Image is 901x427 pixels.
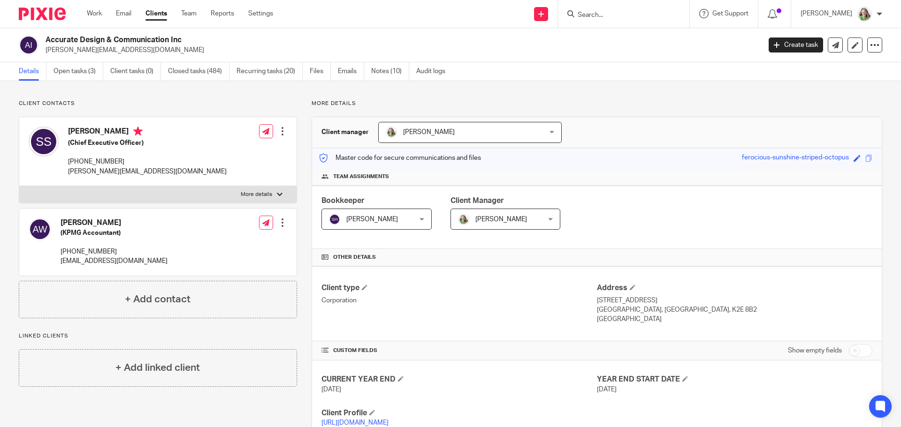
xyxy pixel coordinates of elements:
p: More details [312,100,882,107]
a: Team [181,9,197,18]
span: Get Support [712,10,748,17]
span: Bookkeeper [321,197,365,204]
a: Open tasks (3) [53,62,103,81]
img: KC%20Photo.jpg [386,127,397,138]
img: KC%20Photo.jpg [857,7,872,22]
span: [DATE] [597,386,617,393]
h4: CUSTOM FIELDS [321,347,597,354]
i: Primary [133,127,143,136]
p: [GEOGRAPHIC_DATA] [597,315,872,324]
a: Email [116,9,131,18]
a: Work [87,9,102,18]
a: Clients [145,9,167,18]
img: svg%3E [329,214,340,225]
img: Pixie [19,7,66,20]
p: [PERSON_NAME] [801,9,852,18]
span: [PERSON_NAME] [346,216,398,223]
p: Master code for secure communications and files [319,153,481,163]
img: svg%3E [19,35,38,55]
p: [PHONE_NUMBER] [68,157,227,166]
p: Corporation [321,296,597,305]
a: Notes (10) [371,62,409,81]
span: Client Manager [450,197,504,204]
p: Linked clients [19,332,297,340]
p: [STREET_ADDRESS] [597,296,872,305]
a: Details [19,62,46,81]
p: [PERSON_NAME][EMAIL_ADDRESS][DOMAIN_NAME] [68,167,227,176]
h4: Client type [321,283,597,293]
p: [PHONE_NUMBER] [61,247,168,256]
img: svg%3E [29,127,59,157]
span: [DATE] [321,386,341,393]
h4: CURRENT YEAR END [321,375,597,384]
img: svg%3E [29,218,51,240]
h4: Client Profile [321,408,597,418]
h4: [PERSON_NAME] [61,218,168,228]
h4: [PERSON_NAME] [68,127,227,138]
a: Audit logs [416,62,452,81]
h4: YEAR END START DATE [597,375,872,384]
p: [PERSON_NAME][EMAIL_ADDRESS][DOMAIN_NAME] [46,45,755,55]
span: Other details [333,254,376,261]
a: Emails [338,62,364,81]
a: Files [310,62,331,81]
a: [URL][DOMAIN_NAME] [321,420,389,426]
a: Reports [211,9,234,18]
p: Client contacts [19,100,297,107]
div: ferocious-sunshine-striped-octopus [742,153,849,164]
span: [PERSON_NAME] [403,129,455,135]
img: KC%20Photo.jpg [458,214,469,225]
label: Show empty fields [788,346,842,355]
h4: + Add linked client [115,360,200,375]
a: Recurring tasks (20) [237,62,303,81]
a: Create task [769,37,823,52]
a: Settings [248,9,273,18]
a: Client tasks (0) [110,62,161,81]
p: [GEOGRAPHIC_DATA], [GEOGRAPHIC_DATA], K2E 8B2 [597,305,872,315]
h3: Client manager [321,127,369,137]
p: More details [241,191,272,198]
h5: (Chief Executive Officer) [68,138,227,148]
h2: Accurate Design & Communication Inc [46,35,613,45]
span: Team assignments [333,173,389,180]
a: Closed tasks (484) [168,62,229,81]
p: [EMAIL_ADDRESS][DOMAIN_NAME] [61,256,168,266]
input: Search [577,11,661,20]
h4: + Add contact [125,292,191,307]
h5: (KPMG Accountant) [61,228,168,238]
span: [PERSON_NAME] [475,216,527,223]
h4: Address [597,283,872,293]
